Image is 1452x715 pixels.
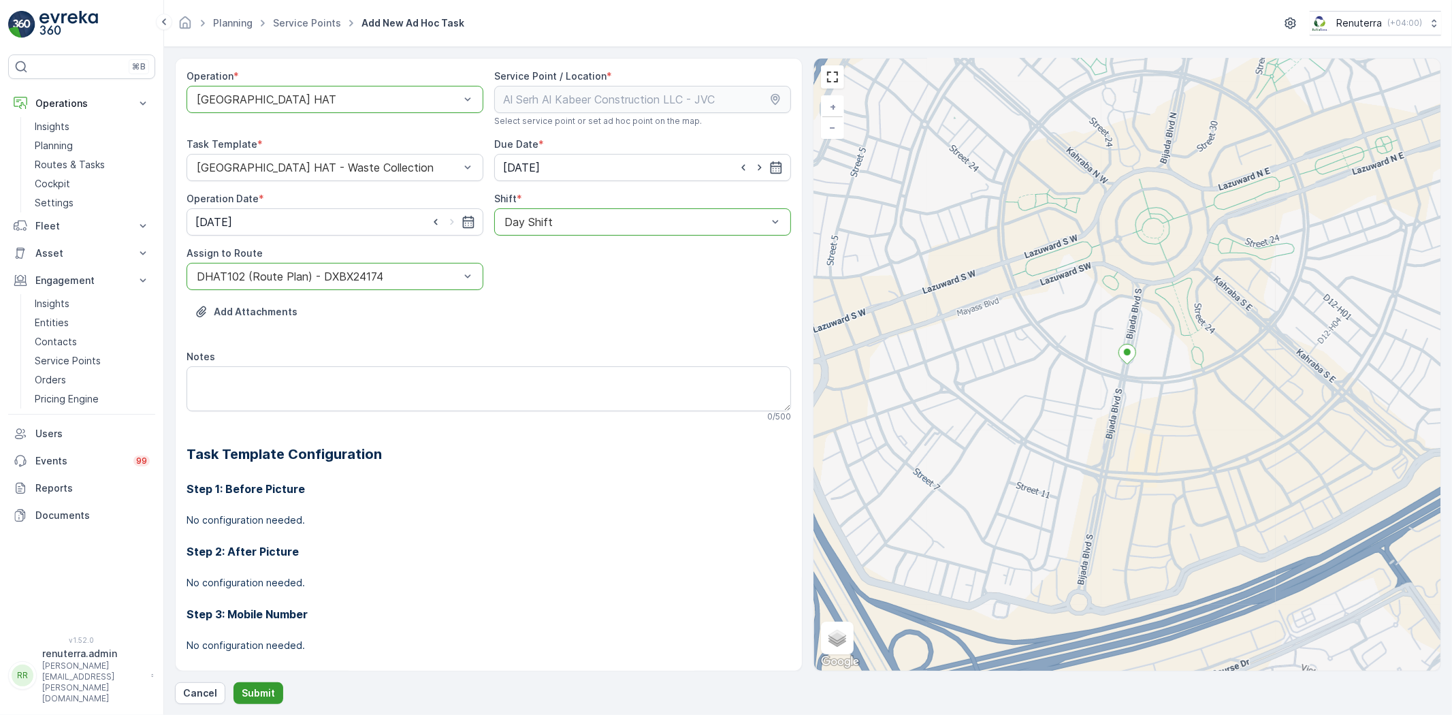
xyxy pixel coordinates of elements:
a: Insights [29,117,155,136]
button: Submit [233,682,283,704]
a: Planning [29,136,155,155]
p: Events [35,454,125,468]
label: Operation [187,70,233,82]
p: Engagement [35,274,128,287]
label: Shift [494,193,517,204]
h3: Step 3: Mobile Number [187,606,791,622]
p: No configuration needed. [187,639,791,652]
p: Cockpit [35,177,70,191]
a: Zoom In [822,97,843,117]
button: Operations [8,90,155,117]
p: Fleet [35,219,128,233]
a: Service Points [29,351,155,370]
span: − [830,121,837,133]
button: Upload File [187,301,306,323]
p: Service Points [35,354,101,368]
label: Operation Date [187,193,259,204]
a: Entities [29,313,155,332]
p: Documents [35,509,150,522]
a: Homepage [178,20,193,32]
a: Layers [822,623,852,653]
img: logo [8,11,35,38]
p: 99 [136,456,147,466]
p: Operations [35,97,128,110]
p: Planning [35,139,73,153]
p: Submit [242,686,275,700]
a: Routes & Tasks [29,155,155,174]
h3: Step 4: Before Picture [187,669,791,685]
button: Renuterra(+04:00) [1310,11,1441,35]
p: Routes & Tasks [35,158,105,172]
a: Insights [29,294,155,313]
label: Notes [187,351,215,362]
label: Service Point / Location [494,70,607,82]
p: Pricing Engine [35,392,99,406]
input: dd/mm/yyyy [187,208,483,236]
img: Screenshot_2024-07-26_at_13.33.01.png [1310,16,1331,31]
button: Asset [8,240,155,267]
p: renuterra.admin [42,647,144,661]
p: ( +04:00 ) [1387,18,1422,29]
a: Orders [29,370,155,390]
p: Entities [35,316,69,330]
a: Planning [213,17,253,29]
a: Reports [8,475,155,502]
p: Reports [35,481,150,495]
button: Engagement [8,267,155,294]
h2: Task Template Configuration [187,444,791,464]
a: Cockpit [29,174,155,193]
p: ⌘B [132,61,146,72]
a: Settings [29,193,155,212]
a: Zoom Out [822,117,843,138]
span: + [830,101,836,112]
img: logo_light-DOdMpM7g.png [39,11,98,38]
a: Users [8,420,155,447]
p: Insights [35,297,69,311]
span: v 1.52.0 [8,636,155,644]
p: Add Attachments [214,305,297,319]
p: No configuration needed. [187,576,791,590]
p: Settings [35,196,74,210]
h3: Step 1: Before Picture [187,481,791,497]
p: No configuration needed. [187,513,791,527]
span: Select service point or set ad hoc point on the map. [494,116,702,127]
p: Insights [35,120,69,133]
button: RRrenuterra.admin[PERSON_NAME][EMAIL_ADDRESS][PERSON_NAME][DOMAIN_NAME] [8,647,155,704]
a: Contacts [29,332,155,351]
span: Add New Ad Hoc Task [359,16,467,30]
a: Documents [8,502,155,529]
p: [PERSON_NAME][EMAIL_ADDRESS][PERSON_NAME][DOMAIN_NAME] [42,661,144,704]
a: Pricing Engine [29,390,155,409]
p: 0 / 500 [767,411,791,422]
p: Asset [35,247,128,260]
input: dd/mm/yyyy [494,154,791,181]
a: Open this area in Google Maps (opens a new window) [818,653,862,671]
div: RR [12,665,33,686]
label: Assign to Route [187,247,263,259]
h3: Step 2: After Picture [187,543,791,560]
p: Contacts [35,335,77,349]
label: Task Template [187,138,257,150]
input: Al Serh Al Kabeer Construction LLC - JVC [494,86,791,113]
p: Orders [35,373,66,387]
a: Events99 [8,447,155,475]
a: View Fullscreen [822,67,843,87]
button: Cancel [175,682,225,704]
label: Due Date [494,138,538,150]
p: Cancel [183,686,217,700]
button: Fleet [8,212,155,240]
a: Service Points [273,17,341,29]
p: Users [35,427,150,441]
p: Renuterra [1336,16,1382,30]
img: Google [818,653,862,671]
